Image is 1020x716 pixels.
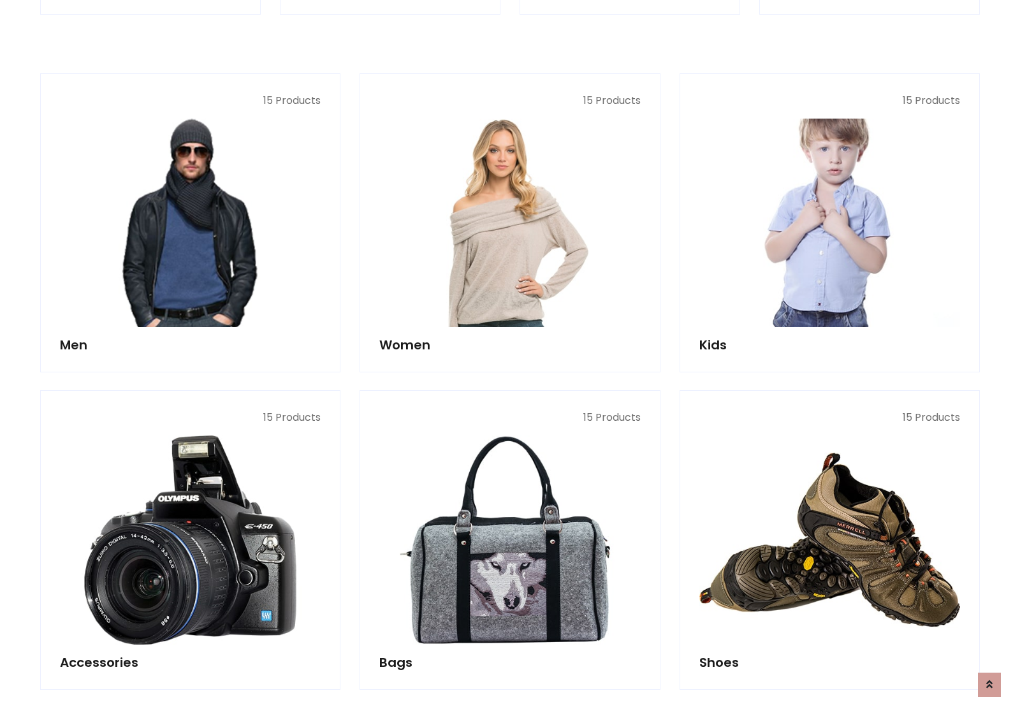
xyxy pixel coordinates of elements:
[699,410,960,425] p: 15 Products
[699,337,960,353] h5: Kids
[60,655,321,670] h5: Accessories
[699,93,960,108] p: 15 Products
[379,337,640,353] h5: Women
[60,337,321,353] h5: Men
[379,655,640,670] h5: Bags
[60,410,321,425] p: 15 Products
[379,410,640,425] p: 15 Products
[379,93,640,108] p: 15 Products
[60,93,321,108] p: 15 Products
[699,655,960,670] h5: Shoes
